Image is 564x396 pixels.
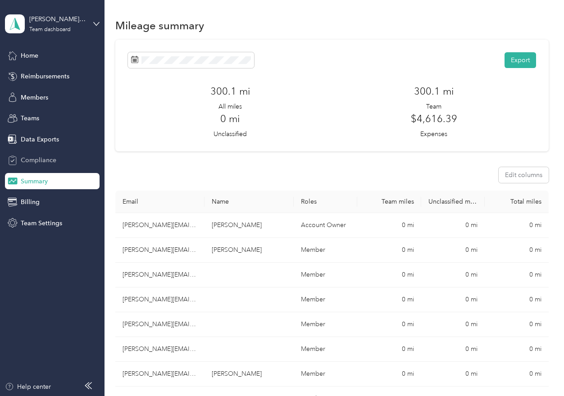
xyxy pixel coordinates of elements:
[421,263,485,287] td: 0 mi
[21,51,38,60] span: Home
[29,27,71,32] div: Team dashboard
[115,312,205,337] td: andrea@adlegalgroup.com
[514,346,564,396] iframe: Everlance-gr Chat Button Frame
[115,337,205,362] td: aguilera@adlegalgroup.com
[421,213,485,238] td: 0 mi
[214,129,247,139] p: Unclassified
[414,84,454,99] h3: 300.1 mi
[218,102,242,111] p: All miles
[294,263,357,287] td: Member
[21,218,62,228] span: Team Settings
[115,21,204,30] h1: Mileage summary
[421,238,485,263] td: 0 mi
[357,263,421,287] td: 0 mi
[411,111,457,126] h3: $4,616.39
[294,213,357,238] td: Account Owner
[21,177,48,186] span: Summary
[485,287,548,312] td: 0 mi
[205,238,294,263] td: Ashley Hernandez
[485,312,548,337] td: 0 mi
[205,191,294,213] th: Name
[21,197,40,207] span: Billing
[294,362,357,387] td: Member
[357,238,421,263] td: 0 mi
[220,111,240,126] h3: 0 mi
[421,337,485,362] td: 0 mi
[21,72,69,81] span: Reimbursements
[210,84,250,99] h3: 300.1 mi
[294,238,357,263] td: Member
[357,213,421,238] td: 0 mi
[485,238,548,263] td: 0 mi
[357,287,421,312] td: 0 mi
[485,337,548,362] td: 0 mi
[485,191,548,213] th: Total miles
[21,93,48,102] span: Members
[421,287,485,312] td: 0 mi
[115,238,205,263] td: ashley@adlegalgroup.com
[205,213,294,238] td: ABIGAIL TORRES
[421,362,485,387] td: 0 mi
[294,287,357,312] td: Member
[499,167,549,183] button: Edit columns
[21,155,56,165] span: Compliance
[485,263,548,287] td: 0 mi
[357,337,421,362] td: 0 mi
[421,191,485,213] th: Unclassified miles
[294,337,357,362] td: Member
[294,312,357,337] td: Member
[115,287,205,312] td: rebecca@adlegalgroup.com
[115,191,205,213] th: Email
[420,129,447,139] p: Expenses
[115,213,205,238] td: abigail@adlegalgroup.com
[357,362,421,387] td: 0 mi
[115,362,205,387] td: maria@adlegalgroup.com
[421,312,485,337] td: 0 mi
[485,362,548,387] td: 0 mi
[485,213,548,238] td: 0 mi
[357,191,421,213] th: Team miles
[29,14,86,24] div: [PERSON_NAME] & [PERSON_NAME], PLLC
[115,263,205,287] td: genevieve@adlegalgroup.com
[21,135,59,144] span: Data Exports
[5,382,51,391] button: Help center
[21,114,39,123] span: Teams
[294,191,357,213] th: Roles
[426,102,441,111] p: Team
[357,312,421,337] td: 0 mi
[505,52,536,68] button: Export
[205,362,294,387] td: Maria Aguirre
